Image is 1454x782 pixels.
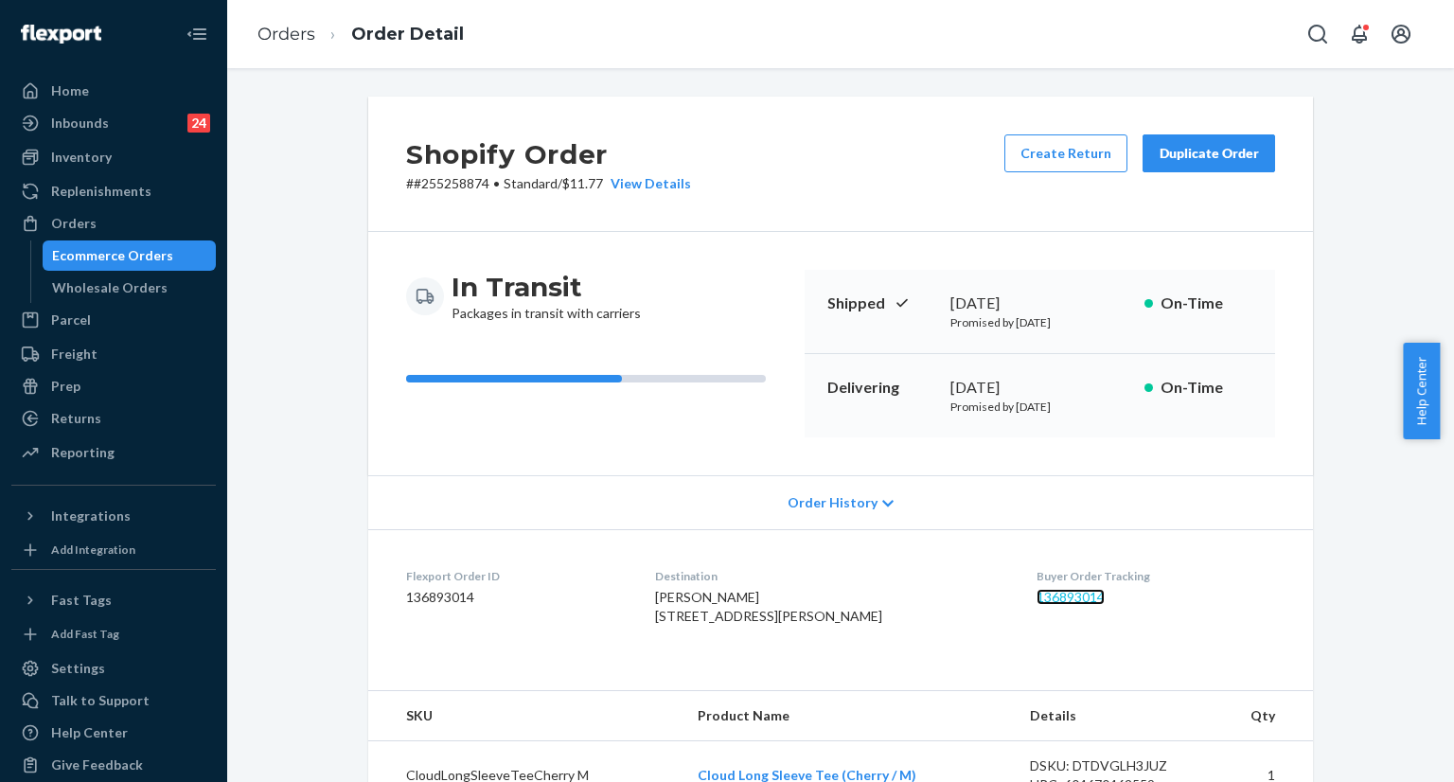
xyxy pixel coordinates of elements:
[1223,691,1313,741] th: Qty
[178,15,216,53] button: Close Navigation
[52,278,168,297] div: Wholesale Orders
[51,507,131,525] div: Integrations
[11,371,216,401] a: Prep
[11,585,216,615] button: Fast Tags
[51,591,112,610] div: Fast Tags
[1004,134,1127,172] button: Create Return
[11,305,216,335] a: Parcel
[51,755,143,774] div: Give Feedback
[51,659,105,678] div: Settings
[1037,568,1275,584] dt: Buyer Order Tracking
[11,208,216,239] a: Orders
[51,542,135,558] div: Add Integration
[950,377,1129,399] div: [DATE]
[683,691,1015,741] th: Product Name
[1161,377,1252,399] p: On-Time
[51,723,128,742] div: Help Center
[950,314,1129,330] p: Promised by [DATE]
[504,175,558,191] span: Standard
[43,240,217,271] a: Ecommerce Orders
[11,108,216,138] a: Inbounds24
[368,691,683,741] th: SKU
[1382,15,1420,53] button: Open account menu
[655,568,1007,584] dt: Destination
[603,174,691,193] button: View Details
[242,7,479,62] ol: breadcrumbs
[1159,144,1259,163] div: Duplicate Order
[51,114,109,133] div: Inbounds
[11,539,216,561] a: Add Integration
[51,626,119,642] div: Add Fast Tag
[11,685,216,716] a: Talk to Support
[51,377,80,396] div: Prep
[51,345,98,364] div: Freight
[406,134,691,174] h2: Shopify Order
[1299,15,1337,53] button: Open Search Box
[493,175,500,191] span: •
[406,568,625,584] dt: Flexport Order ID
[51,311,91,329] div: Parcel
[1037,589,1105,605] a: 136893014
[51,182,151,201] div: Replenishments
[51,214,97,233] div: Orders
[1030,756,1208,775] div: DSKU: DTDVGLH3JUZ
[11,501,216,531] button: Integrations
[950,399,1129,415] p: Promised by [DATE]
[452,270,641,323] div: Packages in transit with carriers
[11,623,216,646] a: Add Fast Tag
[11,750,216,780] button: Give Feedback
[257,24,315,44] a: Orders
[788,493,878,512] span: Order History
[655,589,882,624] span: [PERSON_NAME] [STREET_ADDRESS][PERSON_NAME]
[11,142,216,172] a: Inventory
[11,176,216,206] a: Replenishments
[827,293,935,314] p: Shipped
[52,246,173,265] div: Ecommerce Orders
[11,437,216,468] a: Reporting
[187,114,210,133] div: 24
[11,339,216,369] a: Freight
[1161,293,1252,314] p: On-Time
[51,409,101,428] div: Returns
[11,76,216,106] a: Home
[406,588,625,607] dd: 136893014
[827,377,935,399] p: Delivering
[1340,15,1378,53] button: Open notifications
[11,653,216,684] a: Settings
[51,148,112,167] div: Inventory
[351,24,464,44] a: Order Detail
[11,718,216,748] a: Help Center
[1015,691,1223,741] th: Details
[1403,343,1440,439] button: Help Center
[452,270,641,304] h3: In Transit
[51,691,150,710] div: Talk to Support
[950,293,1129,314] div: [DATE]
[11,403,216,434] a: Returns
[43,273,217,303] a: Wholesale Orders
[21,25,101,44] img: Flexport logo
[406,174,691,193] p: # #255258874 / $11.77
[51,443,115,462] div: Reporting
[51,81,89,100] div: Home
[1143,134,1275,172] button: Duplicate Order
